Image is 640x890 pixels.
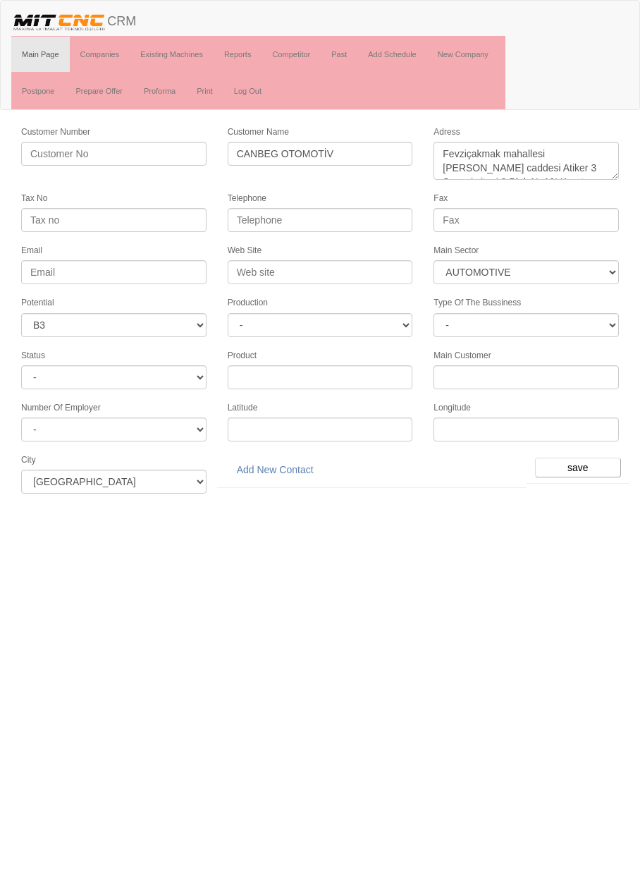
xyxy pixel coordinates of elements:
[228,193,266,205] label: Telephone
[433,208,619,232] input: Fax
[1,1,147,36] a: CRM
[133,73,186,109] a: Proforma
[433,126,460,138] label: Adress
[11,11,107,32] img: header.png
[433,245,479,257] label: Main Sector
[21,297,54,309] label: Potential
[11,37,70,72] a: Main Page
[228,142,413,166] input: Customer Name
[21,454,36,466] label: City
[228,126,289,138] label: Customer Name
[228,458,323,482] a: Add New Contact
[21,193,47,205] label: Tax No
[228,297,268,309] label: Production
[65,73,133,109] a: Prepare Offer
[186,73,223,109] a: Print
[321,37,357,72] a: Past
[11,73,65,109] a: Postpone
[21,350,45,362] label: Status
[427,37,499,72] a: New Company
[21,245,42,257] label: Email
[21,208,207,232] input: Tax no
[433,402,471,414] label: Longitude
[228,245,261,257] label: Web Site
[130,37,214,72] a: Existing Machines
[21,402,101,414] label: Number Of Employer
[433,193,448,205] label: Fax
[228,208,413,232] input: Telephone
[228,350,257,362] label: Product
[21,260,207,284] input: Email
[223,73,272,109] a: Log Out
[535,458,621,477] input: save
[433,350,491,362] label: Main Customer
[228,402,258,414] label: Latitude
[70,37,130,72] a: Companies
[357,37,427,72] a: Add Schedule
[21,126,90,138] label: Customer Number
[214,37,262,72] a: Reports
[21,142,207,166] input: Customer No
[433,297,521,309] label: Type Of The Bussiness
[261,37,321,72] a: Competitor
[228,260,413,284] input: Web site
